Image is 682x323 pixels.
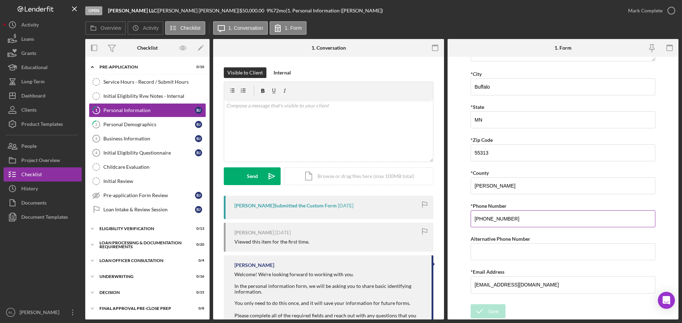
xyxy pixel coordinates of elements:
div: Dashboard [21,89,45,105]
div: 0 / 8 [191,306,204,311]
tspan: 1 [95,108,97,112]
div: 0 / 4 [191,258,204,263]
button: 1. Form [270,21,307,35]
div: Initial Eligibility Questionnaire [103,150,195,156]
button: Checklist [4,167,82,182]
button: Project Overview [4,153,82,167]
button: Overview [85,21,126,35]
div: 9 % [266,8,273,13]
div: [PERSON_NAME] Submitted the Custom Form [234,203,337,208]
div: Educational [21,60,48,76]
div: Project Overview [21,153,60,169]
button: People [4,139,82,153]
div: 1. Form [554,45,572,51]
label: *State [471,104,484,110]
a: Childcare Evaluation [89,160,206,174]
label: *Email Address [471,269,504,275]
button: Document Templates [4,210,82,224]
div: Initial Eligibility Rvw Notes - Internal [103,93,206,99]
a: 1Personal InformationBJ [89,103,206,117]
div: 0 / 10 [191,65,204,69]
div: Grants [21,46,36,62]
div: [PERSON_NAME] [PERSON_NAME] | [158,8,239,13]
button: Visible to Client [224,67,266,78]
div: Activity [21,18,39,34]
div: Save [488,304,498,318]
text: RL [9,311,13,314]
label: Activity [143,25,158,31]
div: Product Templates [21,117,63,133]
div: B J [195,192,202,199]
button: History [4,182,82,196]
div: Visible to Client [227,67,263,78]
label: *Phone Number [471,203,507,209]
label: 1. Conversation [228,25,263,31]
time: 2025-07-22 21:37 [275,230,291,235]
button: Dashboard [4,89,82,103]
div: Long-Term [21,74,45,90]
div: 0 / 15 [191,290,204,295]
button: Activity [4,18,82,32]
tspan: 4 [95,151,98,155]
div: Business Information [103,136,195,141]
div: Documents [21,196,47,212]
div: Open Intercom Messenger [658,292,675,309]
a: Initial Review [89,174,206,188]
button: 1. Conversation [213,21,268,35]
tspan: 3 [95,137,97,141]
button: RL[PERSON_NAME] [4,305,82,319]
a: 4Initial Eligibility QuestionnaireBJ [89,146,206,160]
label: *City [471,71,482,77]
button: Grants [4,46,82,60]
div: Final Approval Pre-Close Prep [99,306,186,311]
div: | [108,8,158,13]
div: Underwriting [99,274,186,279]
div: [PERSON_NAME] [18,305,64,321]
a: Service Hours - Record / Submit Hours [89,75,206,89]
div: History [21,182,38,197]
div: 0 / 16 [191,274,204,279]
button: Internal [270,67,294,78]
tspan: 2 [95,122,97,127]
div: B J [195,135,202,142]
div: People [21,139,37,155]
div: 1. Conversation [312,45,346,51]
div: Checklist [137,45,158,51]
div: Childcare Evaluation [103,164,206,170]
div: [PERSON_NAME] [234,262,274,268]
button: Save [471,304,505,318]
button: Educational [4,60,82,74]
div: Personal Demographics [103,122,195,127]
div: Checklist [21,167,42,183]
div: Send [247,167,258,185]
label: *Zip Code [471,137,493,143]
div: 72 mo [273,8,286,13]
button: Documents [4,196,82,210]
div: Pre-application Form Review [103,193,195,198]
div: Loans [21,32,34,48]
a: 3Business InformationBJ [89,132,206,146]
button: Loans [4,32,82,46]
label: Overview [101,25,121,31]
label: Alternative Phone Number [471,236,530,242]
div: B J [195,206,202,213]
button: Mark Complete [621,4,678,18]
div: $50,000.00 [239,8,266,13]
label: Checklist [180,25,201,31]
button: Clients [4,103,82,117]
button: Product Templates [4,117,82,131]
div: Welcome! We're looking forward to working with you. [234,272,424,283]
div: Eligibility Verification [99,227,186,231]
